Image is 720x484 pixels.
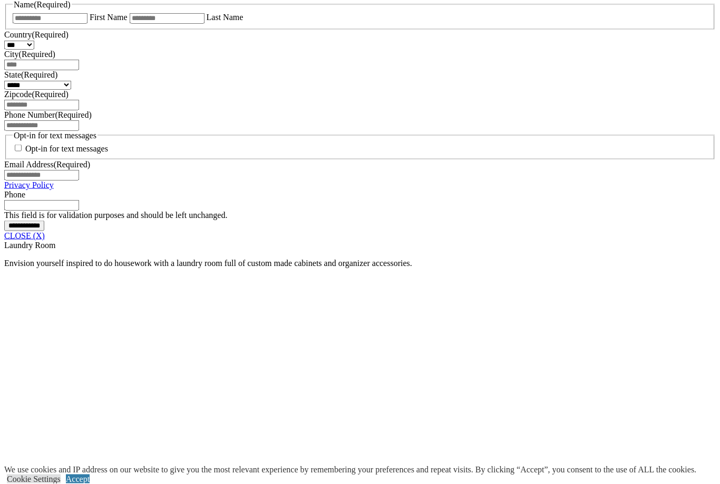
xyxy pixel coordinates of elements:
[66,474,90,483] a: Accept
[54,160,90,169] span: (Required)
[4,181,54,189] a: Privacy Policy
[4,160,90,169] label: Email Address
[4,30,69,39] label: Country
[4,259,716,268] p: Envision yourself inspired to do housework with a laundry room full of custom made cabinets and o...
[25,144,108,153] label: Opt-in for text messages
[4,190,25,199] label: Phone
[55,110,91,119] span: (Required)
[4,50,55,59] label: City
[21,70,57,79] span: (Required)
[90,13,128,22] label: First Name
[32,30,68,39] span: (Required)
[4,465,696,474] div: We use cookies and IP address on our website to give you the most relevant experience by remember...
[4,90,69,99] label: Zipcode
[207,13,244,22] label: Last Name
[4,110,92,119] label: Phone Number
[19,50,55,59] span: (Required)
[32,90,68,99] span: (Required)
[4,70,57,79] label: State
[13,131,98,140] legend: Opt-in for text messages
[4,241,55,250] span: Laundry Room
[4,211,716,220] div: This field is for validation purposes and should be left unchanged.
[4,231,45,240] a: CLOSE (X)
[7,474,61,483] a: Cookie Settings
